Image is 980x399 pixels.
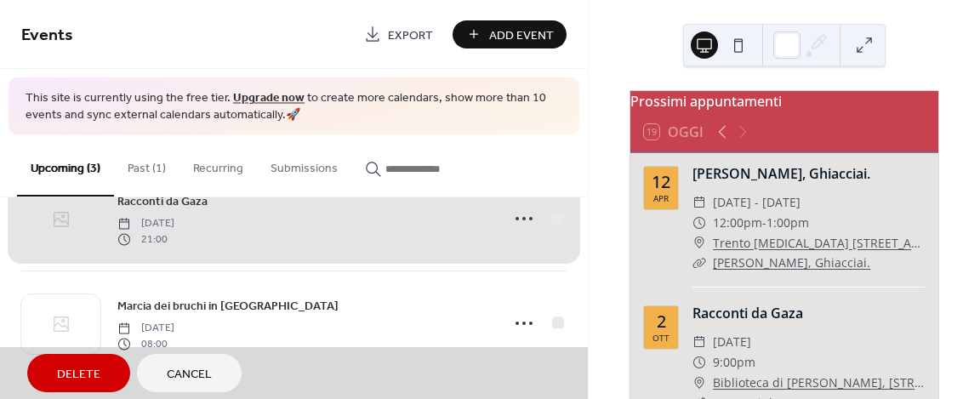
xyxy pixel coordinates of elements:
[351,20,446,48] a: Export
[630,91,938,111] div: Prossimi appuntamenti
[257,134,351,195] button: Submissions
[179,134,257,195] button: Recurring
[713,213,762,233] span: 12:00pm
[692,304,803,322] a: Racconti da Gaza
[692,213,706,233] div: ​
[21,19,73,52] span: Events
[657,313,666,330] div: 2
[713,373,925,393] a: Biblioteca di [PERSON_NAME], [STREET_ADDRESS] [PERSON_NAME]
[453,20,567,48] button: Add Event
[27,354,130,392] button: Delete
[388,26,433,44] span: Export
[692,332,706,352] div: ​
[766,213,809,233] span: 1:00pm
[692,373,706,393] div: ​
[653,194,669,202] div: apr
[713,332,751,352] span: [DATE]
[713,233,925,254] a: Trento [MEDICAL_DATA] [STREET_ADDRESS]
[652,333,669,342] div: ott
[692,192,706,213] div: ​
[167,366,212,384] span: Cancel
[713,352,755,373] span: 9:00pm
[114,134,179,195] button: Past (1)
[57,366,100,384] span: Delete
[652,174,670,191] div: 12
[692,233,706,254] div: ​
[762,213,766,233] span: -
[17,134,114,197] button: Upcoming (3)
[692,253,706,273] div: ​
[692,352,706,373] div: ​
[692,164,870,183] a: [PERSON_NAME], Ghiacciai.
[489,26,554,44] span: Add Event
[713,192,801,213] span: [DATE] - [DATE]
[713,254,870,271] a: [PERSON_NAME], Ghiacciai.
[26,90,562,123] span: This site is currently using the free tier. to create more calendars, show more than 10 events an...
[233,87,305,110] a: Upgrade now
[137,354,242,392] button: Cancel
